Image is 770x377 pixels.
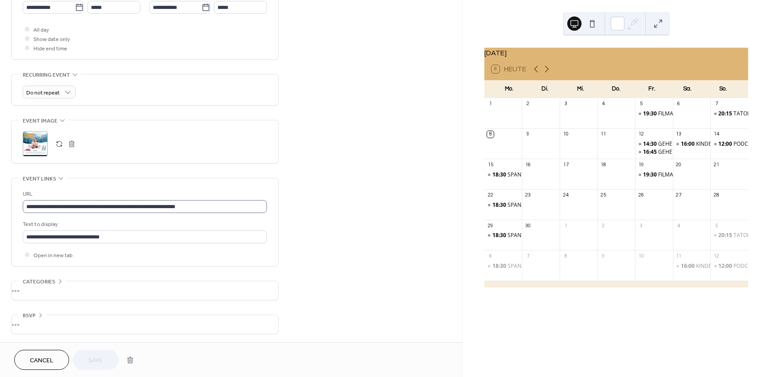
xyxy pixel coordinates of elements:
div: SPANISCH A1 AB LEKTION 1 [508,232,577,239]
div: 21 [713,161,720,168]
div: Di. [527,80,563,98]
span: 16:00 [681,140,696,148]
div: ••• [12,315,278,334]
div: 1 [562,222,569,229]
div: KINDERKINO [673,262,711,270]
div: ••• [12,281,278,300]
div: PODCAST LIVE [710,262,748,270]
div: FILMABEND: WILDE MAUS [635,171,673,179]
div: 5 [713,222,720,229]
div: 13 [676,131,682,138]
div: KINDERKINO [696,262,727,270]
div: 8 [562,253,569,259]
div: 7 [524,253,531,259]
div: SPANISCH A1 AB LEKTION 1 [484,201,522,209]
div: 10 [562,131,569,138]
div: 11 [676,253,682,259]
div: 12 [638,131,644,138]
div: Mi. [563,80,598,98]
div: 14 [713,131,720,138]
div: 9 [600,253,607,259]
div: So. [705,80,741,98]
div: PODCAST LIVE [710,140,748,148]
div: 6 [676,101,682,107]
div: Mo. [491,80,527,98]
span: Categories [23,277,55,287]
div: 11 [600,131,607,138]
div: 18 [600,161,607,168]
div: 8 [487,131,494,138]
div: SPANISCH A1 AB LEKTION 1 [508,201,577,209]
div: GEHEISCHNISTAG: PAULETTE- EIN NEUER DEALER IST IN DER STADT [635,148,673,156]
div: 7 [713,101,720,107]
div: FILMABEND: WILDE [PERSON_NAME] [658,171,750,179]
div: 27 [676,192,682,199]
span: 12:00 [718,140,733,148]
div: 30 [524,222,531,229]
span: Event links [23,174,56,184]
span: 18:30 [492,201,508,209]
span: Show date only [33,35,70,44]
div: 9 [524,131,531,138]
div: 3 [638,222,644,229]
div: 1 [487,101,494,107]
span: RSVP [23,311,36,320]
span: 16:45 [643,148,658,156]
span: 19:30 [643,110,658,118]
div: 22 [487,192,494,199]
span: 12:00 [718,262,733,270]
span: All day [33,25,49,35]
div: 17 [562,161,569,168]
div: 3 [562,101,569,107]
div: TATORT: GEMEINSAM SEHEN - GEMEINSAM ERMITTELN [710,110,748,118]
div: 6 [487,253,494,259]
span: 18:30 [492,262,508,270]
div: 28 [713,192,720,199]
div: FILMABEND: DIE SCHÖNSTE ZEIT UNSERES LEBENS [635,110,673,118]
div: 20 [676,161,682,168]
span: 16:00 [681,262,696,270]
div: 5 [638,101,644,107]
span: Do not repeat [26,88,60,98]
div: PODCAST LIVE [733,140,770,148]
div: 24 [562,192,569,199]
div: 23 [524,192,531,199]
span: 19:30 [643,171,658,179]
div: 15 [487,161,494,168]
div: GEHEISCHNISTAG: PAULETTE- EIN NEUER DEALER IST IN DER STADT [635,140,673,148]
span: 18:30 [492,171,508,179]
div: KINDERKINO [696,140,727,148]
div: PODCAST LIVE [733,262,770,270]
div: SPANISCH A1 AB LEKTION 1 [508,171,577,179]
div: TATORT: GEMEINSAM SEHEN - GEMEINSAM ERMITTELN [710,232,748,239]
span: 14:30 [643,140,658,148]
span: 20:15 [718,232,733,239]
span: 20:15 [718,110,733,118]
div: 10 [638,253,644,259]
div: SPANISCH A1 AB LEKTION 1 [484,262,522,270]
span: Event image [23,116,57,126]
div: SPANISCH A1 AB LEKTION 1 [484,232,522,239]
div: [DATE] [484,48,748,58]
div: 19 [638,161,644,168]
div: 12 [713,253,720,259]
div: 2 [600,222,607,229]
div: 29 [487,222,494,229]
div: SPANISCH A1 AB LEKTION 1 [484,171,522,179]
div: 16 [524,161,531,168]
span: 18:30 [492,232,508,239]
div: 2 [524,101,531,107]
div: 25 [600,192,607,199]
span: Recurring event [23,70,70,80]
div: KINDERKINO [673,140,711,148]
div: Do. [598,80,634,98]
span: Hide end time [33,44,67,53]
div: SPANISCH A1 AB LEKTION 1 [508,262,577,270]
div: Fr. [634,80,670,98]
div: ; [23,131,48,156]
span: Open in new tab [33,251,73,260]
div: Sa. [670,80,705,98]
div: URL [23,189,265,199]
button: Cancel [14,350,69,370]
